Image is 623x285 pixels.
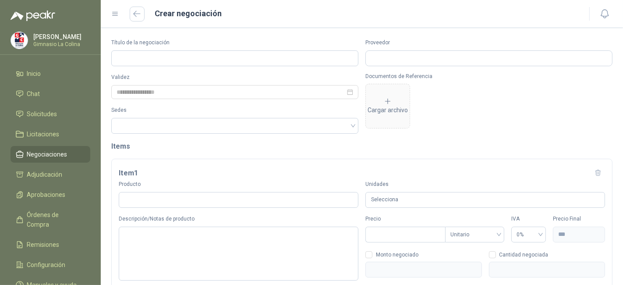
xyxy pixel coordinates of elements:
label: Validez [111,73,358,82]
a: Configuración [11,256,90,273]
a: Remisiones [11,236,90,253]
a: Negociaciones [11,146,90,163]
label: Unidades [365,180,605,189]
span: 0% [517,228,541,241]
a: Chat [11,85,90,102]
label: Descripción/Notas de producto [119,215,358,223]
span: Configuración [27,260,66,270]
h3: Item 1 [119,167,138,179]
span: Unitario [450,228,499,241]
h2: Items [111,141,612,152]
span: Cantidad negociada [496,252,552,257]
p: [PERSON_NAME] [33,34,88,40]
label: Proveedor [365,39,612,47]
label: Precio [365,215,445,223]
span: Negociaciones [27,150,67,159]
span: Monto negociado [372,252,422,257]
label: Precio Final [553,215,605,223]
label: Producto [119,180,358,189]
img: Company Logo [11,32,28,49]
a: Solicitudes [11,106,90,122]
span: Licitaciones [27,129,60,139]
h1: Crear negociación [155,7,222,20]
img: Logo peakr [11,11,55,21]
p: Gimnasio La Colina [33,42,88,47]
label: Título de la negociación [111,39,358,47]
p: Documentos de Referencia [365,73,612,79]
span: Chat [27,89,40,99]
span: Inicio [27,69,41,78]
span: Adjudicación [27,170,63,179]
a: Inicio [11,65,90,82]
div: Selecciona [365,192,605,208]
a: Licitaciones [11,126,90,142]
label: IVA [511,215,546,223]
span: Órdenes de Compra [27,210,82,229]
label: Sedes [111,106,358,114]
div: Cargar archivo [368,97,408,115]
span: Solicitudes [27,109,57,119]
span: Remisiones [27,240,60,249]
a: Aprobaciones [11,186,90,203]
span: Aprobaciones [27,190,66,199]
a: Órdenes de Compra [11,207,90,233]
a: Adjudicación [11,166,90,183]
